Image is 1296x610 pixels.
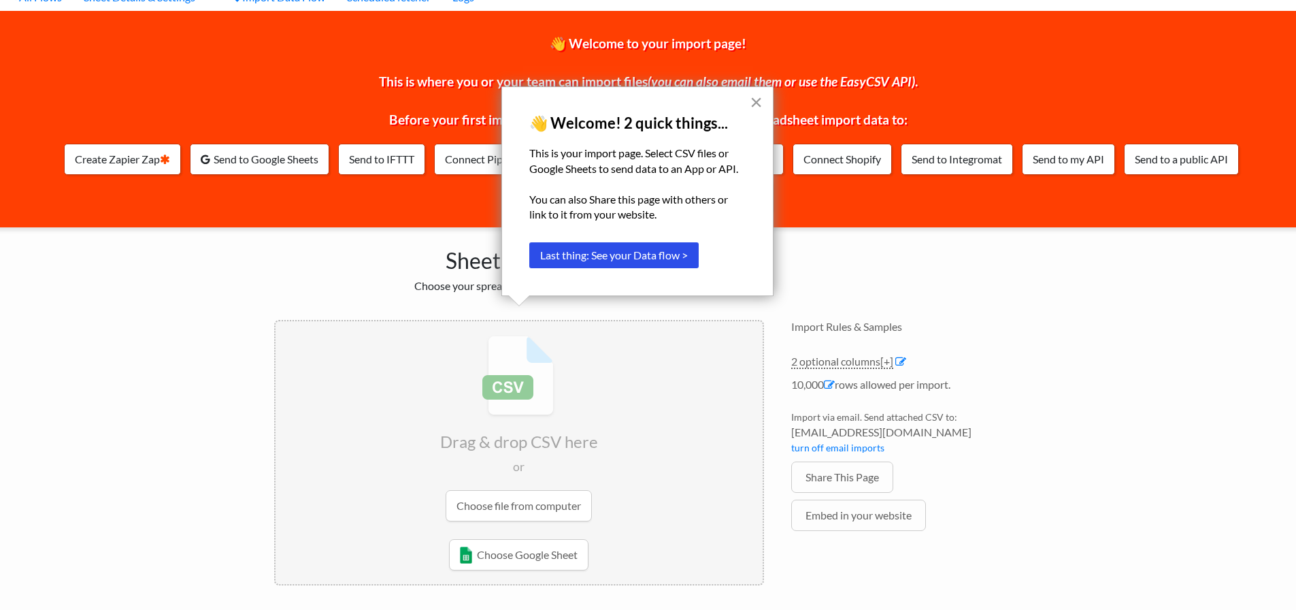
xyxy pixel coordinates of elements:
[338,144,425,175] a: Send to IFTTT
[274,241,764,274] h1: Sheet Import
[791,320,1023,333] h4: Import Rules & Samples
[793,144,892,175] a: Connect Shopify
[190,144,329,175] a: Send to Google Sheets
[529,192,746,223] p: You can also Share this page with others or link to it from your website.
[449,539,588,571] a: Choose Google Sheet
[1022,144,1115,175] a: Send to my API
[648,74,915,89] i: (you can also email them or use the EasyCSV API)
[379,35,918,127] span: 👋 Welcome to your import page! This is where you or your team can import files . Before your firs...
[791,376,1023,400] li: 10,000 rows allowed per import.
[434,144,543,175] a: Connect Pipedrive
[529,242,699,268] button: Last thing: See your Data flow >
[791,442,884,453] a: turn off email imports
[64,144,181,175] a: Create Zapier Zap
[274,279,764,292] h2: Choose your spreadsheet below to import.
[880,355,893,368] span: [+]
[791,462,893,493] a: Share This Page
[901,144,1013,175] a: Send to Integromat
[750,91,763,113] button: Close
[791,424,1023,440] span: [EMAIL_ADDRESS][DOMAIN_NAME]
[529,146,746,176] p: This is your import page. Select CSV files or Google Sheets to send data to an App or API.
[1228,542,1280,594] iframe: Drift Widget Chat Controller
[791,410,1023,462] li: Import via email. Send attached CSV to:
[1124,144,1239,175] a: Send to a public API
[791,500,926,531] a: Embed in your website
[791,355,893,369] a: 2 optional columns[+]
[529,114,746,132] p: 👋 Welcome! 2 quick things...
